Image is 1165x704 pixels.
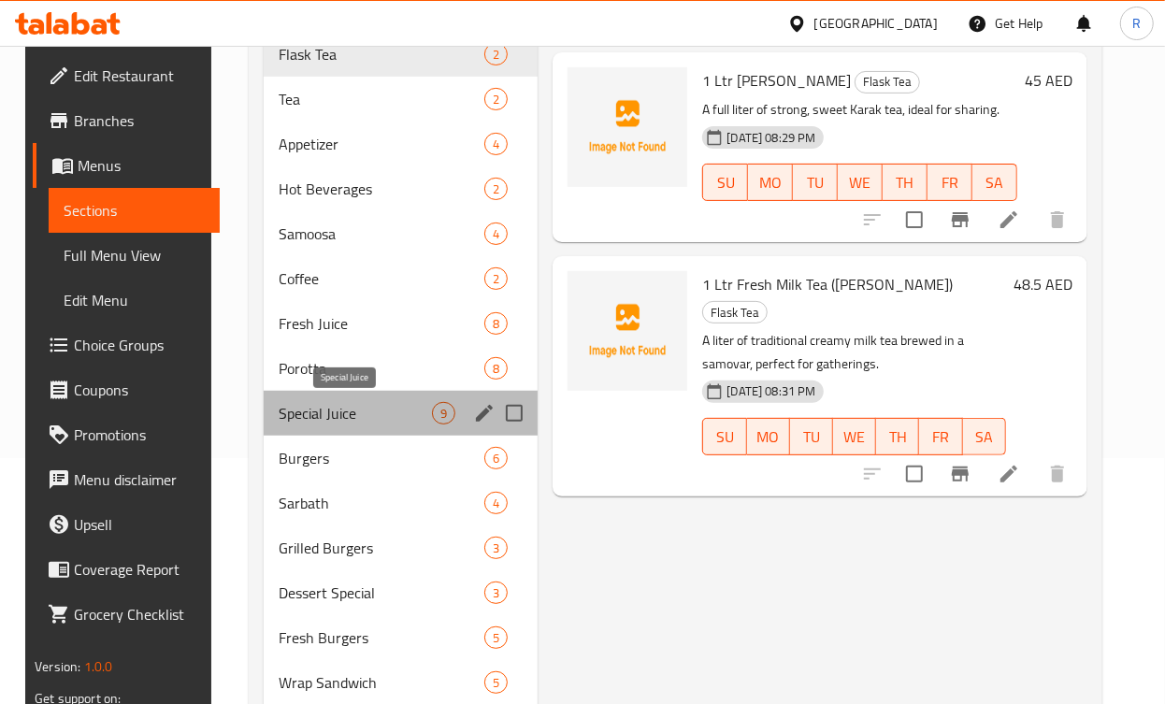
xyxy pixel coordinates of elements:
span: Coffee [279,267,485,290]
div: [GEOGRAPHIC_DATA] [814,13,938,34]
span: Select to update [895,200,934,239]
span: 4 [485,495,507,512]
span: Full Menu View [64,244,205,266]
button: delete [1035,197,1080,242]
span: Menus [78,154,205,177]
div: items [484,223,508,245]
button: SA [963,418,1006,455]
button: Branch-specific-item [938,452,983,496]
button: WE [838,164,883,201]
div: Flask Tea [279,43,485,65]
span: 1 Ltr [PERSON_NAME] [702,66,851,94]
span: Grilled Burgers [279,537,485,559]
span: FR [927,424,955,451]
h6: 45 AED [1025,67,1072,93]
span: Sections [64,199,205,222]
span: Burgers [279,447,485,469]
button: TH [883,164,928,201]
div: Dessert Special3 [264,570,539,615]
a: Branches [33,98,220,143]
div: Porotta [279,357,485,380]
span: SA [971,424,999,451]
button: FR [919,418,962,455]
div: Fresh Burgers5 [264,615,539,660]
span: 4 [485,225,507,243]
button: SU [702,418,746,455]
div: items [484,357,508,380]
div: items [484,582,508,604]
button: Branch-specific-item [938,197,983,242]
button: TH [876,418,919,455]
span: 1 Ltr Fresh Milk Tea ([PERSON_NAME]) [702,270,953,298]
span: Fresh Burgers [279,626,485,649]
span: Version: [35,654,80,679]
span: 8 [485,315,507,333]
span: Appetizer [279,133,485,155]
div: Sarbath4 [264,481,539,525]
span: 2 [485,180,507,198]
div: Fresh Juice [279,312,485,335]
a: Upsell [33,502,220,547]
span: 2 [485,91,507,108]
div: Wrap Sandwich [279,671,485,694]
div: Dessert Special [279,582,485,604]
span: Flask Tea [856,71,919,93]
span: Hot Beverages [279,178,485,200]
span: 4 [485,136,507,153]
span: Grocery Checklist [74,603,205,625]
div: Samoosa4 [264,211,539,256]
span: Samoosa [279,223,485,245]
span: Upsell [74,513,205,536]
h6: 48.5 AED [1014,271,1072,297]
div: Grilled Burgers3 [264,525,539,570]
span: Tea [279,88,485,110]
div: items [432,402,455,424]
span: Edit Menu [64,289,205,311]
button: delete [1035,452,1080,496]
a: Edit menu item [998,208,1020,231]
a: Coverage Report [33,547,220,592]
div: items [484,492,508,514]
span: 1.0.0 [84,654,113,679]
span: FR [935,169,965,196]
div: Burgers6 [264,436,539,481]
div: Hot Beverages2 [264,166,539,211]
div: items [484,312,508,335]
span: WE [841,424,869,451]
a: Edit Menu [49,278,220,323]
div: items [484,43,508,65]
div: Flask Tea [855,71,920,93]
div: Flask Tea [702,301,768,323]
a: Grocery Checklist [33,592,220,637]
span: [DATE] 08:31 PM [719,382,823,400]
span: Menu disclaimer [74,468,205,491]
div: items [484,133,508,155]
span: 2 [485,270,507,288]
span: SU [711,169,741,196]
img: 1 Ltr Fresh Milk Tea (Samovar) [568,271,687,391]
span: TU [800,169,830,196]
div: Flask Tea2 [264,32,539,77]
span: 8 [485,360,507,378]
span: Promotions [74,424,205,446]
div: Porotta8 [264,346,539,391]
a: Promotions [33,412,220,457]
span: MO [755,169,785,196]
a: Edit Restaurant [33,53,220,98]
span: Sarbath [279,492,485,514]
span: MO [755,424,783,451]
a: Sections [49,188,220,233]
a: Full Menu View [49,233,220,278]
div: Special Juice9edit [264,391,539,436]
span: TH [890,169,920,196]
span: WE [845,169,875,196]
span: 3 [485,584,507,602]
div: items [484,267,508,290]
